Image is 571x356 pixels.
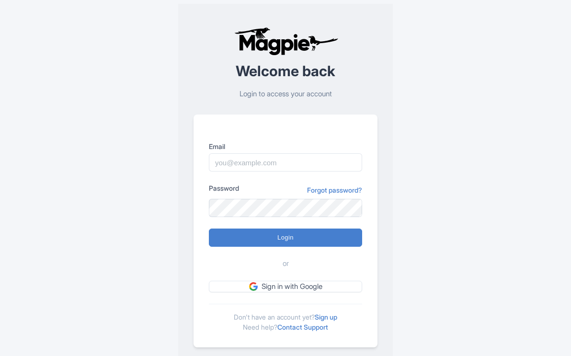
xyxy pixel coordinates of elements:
a: Sign up [315,313,337,321]
a: Forgot password? [307,185,362,195]
label: Email [209,141,362,151]
p: Login to access your account [194,89,377,100]
a: Sign in with Google [209,281,362,293]
input: you@example.com [209,153,362,172]
span: or [283,258,289,269]
label: Password [209,183,239,193]
div: Don't have an account yet? Need help? [209,304,362,332]
h2: Welcome back [194,63,377,79]
img: logo-ab69f6fb50320c5b225c76a69d11143b.png [232,27,340,56]
img: google.svg [249,282,258,291]
a: Contact Support [277,323,328,331]
input: Login [209,229,362,247]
